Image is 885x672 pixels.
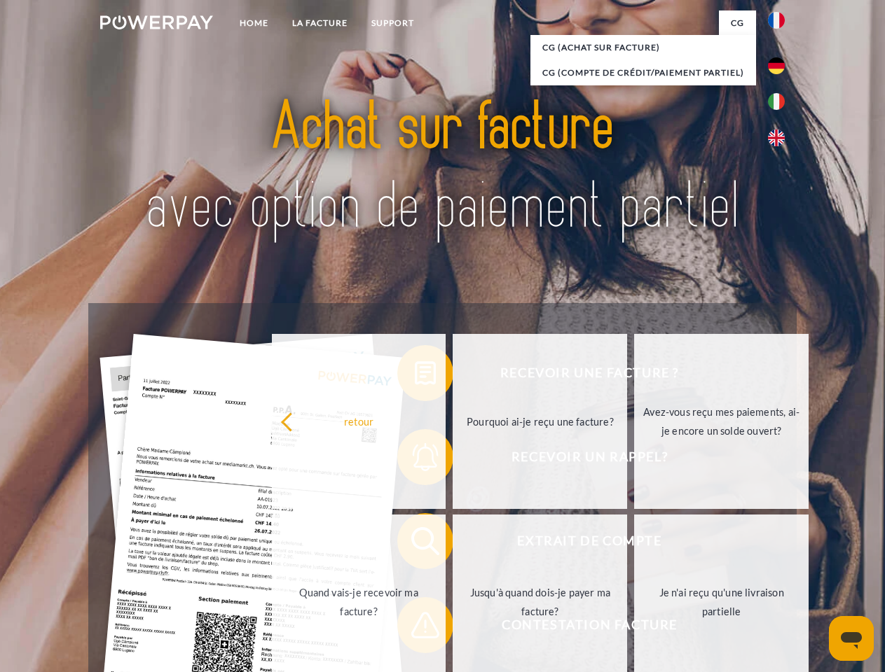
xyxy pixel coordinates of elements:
[228,10,280,36] a: Home
[280,10,359,36] a: LA FACTURE
[768,93,785,110] img: it
[280,583,438,621] div: Quand vais-je recevoir ma facture?
[768,12,785,29] img: fr
[719,10,756,36] a: CG
[768,129,785,146] img: en
[530,60,756,85] a: CG (Compte de crédit/paiement partiel)
[100,15,213,29] img: logo-powerpay-white.svg
[643,583,800,621] div: Je n'ai reçu qu'une livraison partielle
[634,334,809,509] a: Avez-vous reçu mes paiements, ai-je encore un solde ouvert?
[359,10,426,36] a: Support
[829,616,874,661] iframe: Bouton de lancement de la fenêtre de messagerie
[461,412,619,430] div: Pourquoi ai-je reçu une facture?
[461,583,619,621] div: Jusqu'à quand dois-je payer ma facture?
[643,402,800,440] div: Avez-vous reçu mes paiements, ai-je encore un solde ouvert?
[280,412,438,430] div: retour
[530,35,756,60] a: CG (achat sur facture)
[134,67,751,268] img: title-powerpay_fr.svg
[768,57,785,74] img: de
